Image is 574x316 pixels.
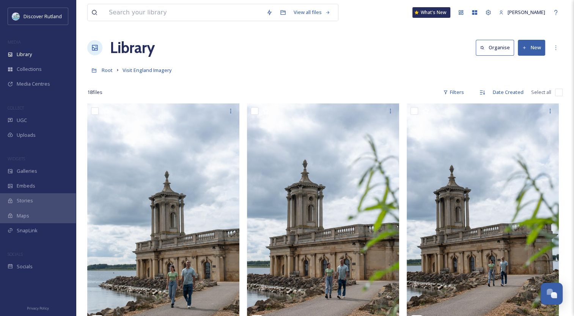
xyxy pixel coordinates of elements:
a: Organise [476,40,518,55]
img: DiscoverRutlandlog37F0B7.png [12,13,20,20]
span: MEDIA [8,39,21,45]
span: SOCIALS [8,251,23,257]
span: Stories [17,197,33,204]
span: Discover Rutland [24,13,62,20]
span: Library [17,51,32,58]
span: 18 file s [87,89,102,96]
span: UGC [17,117,27,124]
a: Library [110,36,155,59]
span: COLLECT [8,105,24,111]
span: [PERSON_NAME] [508,9,545,16]
a: [PERSON_NAME] [495,5,549,20]
button: Open Chat [541,283,563,305]
span: Galleries [17,167,37,175]
div: Filters [439,85,468,100]
button: New [518,40,545,55]
a: Root [102,66,113,75]
span: Select all [531,89,551,96]
a: What's New [412,7,450,18]
span: Root [102,67,113,74]
span: WIDGETS [8,156,25,161]
button: Organise [476,40,514,55]
a: Privacy Policy [27,303,49,312]
span: Embeds [17,182,35,189]
div: Date Created [489,85,527,100]
span: Privacy Policy [27,306,49,311]
span: Uploads [17,131,36,139]
span: Maps [17,212,29,219]
span: Socials [17,263,33,270]
a: Visit England Imagery [123,66,172,75]
input: Search your library [105,4,263,21]
a: View all files [290,5,334,20]
span: Collections [17,66,42,73]
span: Visit England Imagery [123,67,172,74]
span: Media Centres [17,80,50,88]
span: SnapLink [17,227,38,234]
